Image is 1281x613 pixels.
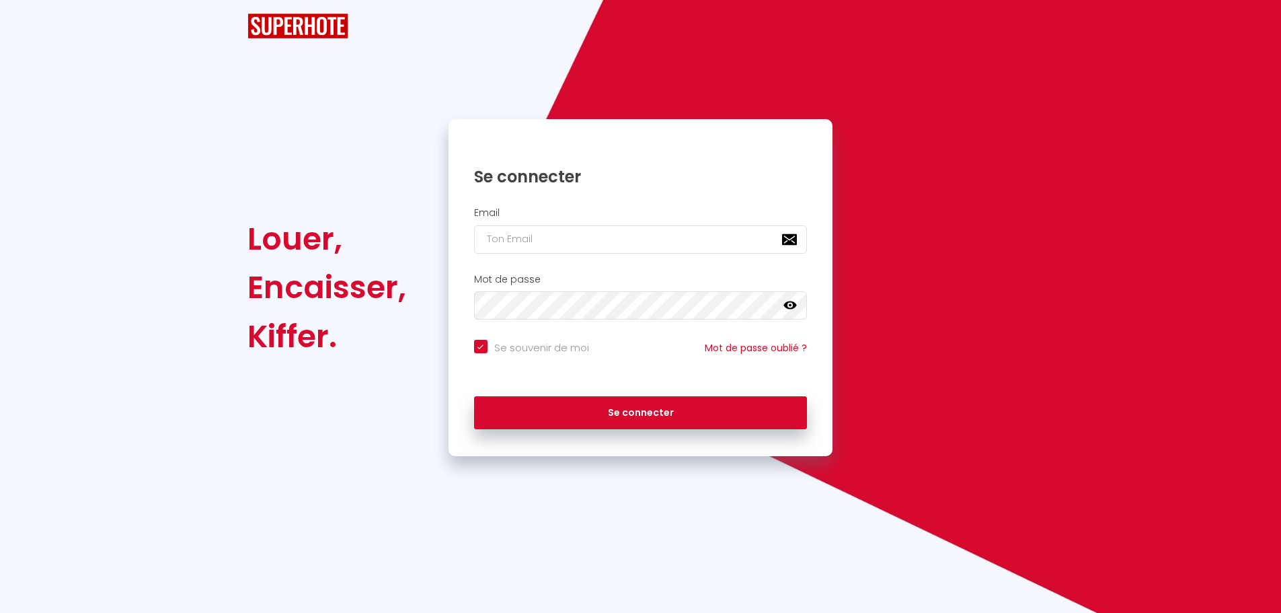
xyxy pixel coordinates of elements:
[247,13,348,38] img: SuperHote logo
[247,215,406,263] div: Louer,
[474,396,808,430] button: Se connecter
[247,263,406,312] div: Encaisser,
[474,274,808,285] h2: Mot de passe
[474,207,808,219] h2: Email
[474,166,808,187] h1: Se connecter
[705,341,807,355] a: Mot de passe oublié ?
[474,225,808,254] input: Ton Email
[247,312,406,361] div: Kiffer.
